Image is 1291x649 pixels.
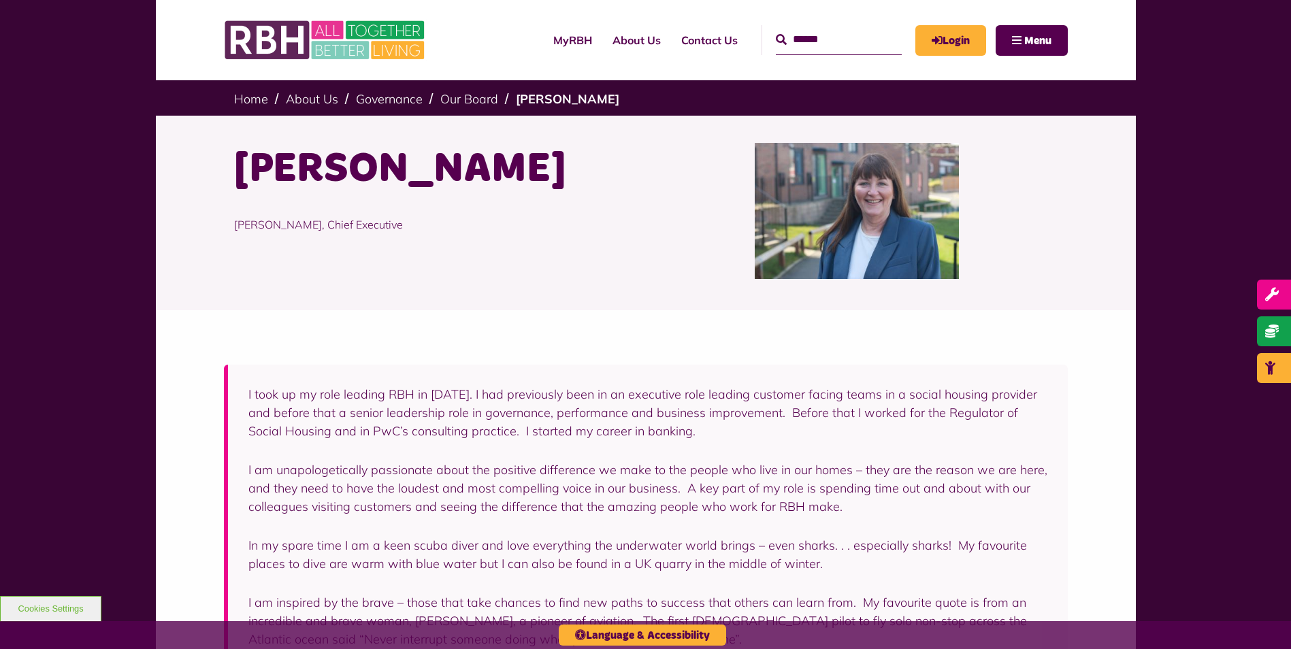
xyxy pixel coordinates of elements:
p: I am inspired by the brave – those that take chances to find new paths to success that others can... [248,593,1047,648]
a: [PERSON_NAME] [516,91,619,107]
p: I am unapologetically passionate about the positive difference we make to the people who live in ... [248,461,1047,516]
p: [PERSON_NAME], Chief Executive [234,196,636,253]
a: About Us [602,22,671,59]
a: Governance [356,91,423,107]
a: Home [234,91,268,107]
a: MyRBH [543,22,602,59]
img: Amanda Newton [755,143,959,279]
a: Our Board [440,91,498,107]
p: In my spare time I am a keen scuba diver and love everything the underwater world brings – even s... [248,536,1047,573]
a: About Us [286,91,338,107]
p: I took up my role leading RBH in [DATE]. I had previously been in an executive role leading custo... [248,385,1047,440]
img: RBH [224,14,428,67]
a: MyRBH [915,25,986,56]
h1: [PERSON_NAME] [234,143,636,196]
span: Menu [1024,35,1051,46]
button: Language & Accessibility [559,625,726,646]
a: Contact Us [671,22,748,59]
button: Navigation [996,25,1068,56]
iframe: Netcall Web Assistant for live chat [1230,588,1291,649]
